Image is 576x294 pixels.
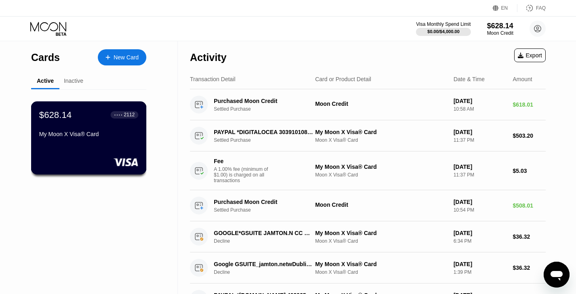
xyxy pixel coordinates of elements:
[214,158,270,164] div: Fee
[536,5,546,11] div: FAQ
[518,52,542,59] div: Export
[315,172,447,178] div: Moon X Visa® Card
[37,78,54,84] div: Active
[315,76,371,82] div: Card or Product Detail
[214,230,313,236] div: GOOGLE*GSUITE JAMTON.N CC GOOGLE.COMIE
[454,137,506,143] div: 11:37 PM
[454,238,506,244] div: 6:34 PM
[501,5,508,11] div: EN
[454,164,506,170] div: [DATE]
[39,131,138,137] div: My Moon X Visa® Card
[190,252,546,283] div: Google GSUITE_jamton.netwDublin IEDeclineMy Moon X Visa® CardMoon X Visa® Card[DATE]1:39 PM$36.32
[214,98,313,104] div: Purchased Moon Credit
[214,106,321,112] div: Settled Purchase
[517,4,546,12] div: FAQ
[454,269,506,275] div: 1:39 PM
[513,265,546,271] div: $36.32
[190,221,546,252] div: GOOGLE*GSUITE JAMTON.N CC GOOGLE.COMIEDeclineMy Moon X Visa® CardMoon X Visa® Card[DATE]6:34 PM$3...
[190,52,226,63] div: Activity
[190,120,546,151] div: PAYPAL *DIGITALOCEA 3039101083 USSettled PurchaseMy Moon X Visa® CardMoon X Visa® Card[DATE]11:37...
[124,112,135,118] div: 2112
[31,52,60,63] div: Cards
[214,238,321,244] div: Decline
[487,30,513,36] div: Moon Credit
[513,202,546,209] div: $508.01
[190,151,546,190] div: FeeA 1.00% fee (minimum of $1.00) is charged on all transactionsMy Moon X Visa® CardMoon X Visa® ...
[493,4,517,12] div: EN
[454,230,506,236] div: [DATE]
[513,132,546,139] div: $503.20
[513,101,546,108] div: $618.01
[454,98,506,104] div: [DATE]
[64,78,83,84] div: Inactive
[315,230,447,236] div: My Moon X Visa® Card
[454,106,506,112] div: 10:58 AM
[214,207,321,213] div: Settled Purchase
[214,166,274,183] div: A 1.00% fee (minimum of $1.00) is charged on all transactions
[416,21,471,27] div: Visa Monthly Spend Limit
[190,76,235,82] div: Transaction Detail
[39,109,72,120] div: $628.14
[190,190,546,221] div: Purchased Moon CreditSettled PurchaseMoon Credit[DATE]10:54 PM$508.01
[315,101,447,107] div: Moon Credit
[98,49,146,65] div: New Card
[315,261,447,267] div: My Moon X Visa® Card
[454,199,506,205] div: [DATE]
[513,76,532,82] div: Amount
[487,22,513,30] div: $628.14
[454,76,485,82] div: Date & Time
[427,29,460,34] div: $0.00 / $4,000.00
[114,54,139,61] div: New Card
[214,261,313,267] div: Google GSUITE_jamton.netwDublin IE
[513,233,546,240] div: $36.32
[315,238,447,244] div: Moon X Visa® Card
[214,129,313,135] div: PAYPAL *DIGITALOCEA 3039101083 US
[214,269,321,275] div: Decline
[513,168,546,174] div: $5.03
[514,48,546,62] div: Export
[487,22,513,36] div: $628.14Moon Credit
[544,262,570,288] iframe: Button to launch messaging window
[315,137,447,143] div: Moon X Visa® Card
[454,261,506,267] div: [DATE]
[214,199,313,205] div: Purchased Moon Credit
[315,269,447,275] div: Moon X Visa® Card
[32,102,146,174] div: $628.14● ● ● ●2112My Moon X Visa® Card
[454,129,506,135] div: [DATE]
[315,202,447,208] div: Moon Credit
[416,21,471,36] div: Visa Monthly Spend Limit$0.00/$4,000.00
[454,207,506,213] div: 10:54 PM
[214,137,321,143] div: Settled Purchase
[315,129,447,135] div: My Moon X Visa® Card
[114,113,122,116] div: ● ● ● ●
[315,164,447,170] div: My Moon X Visa® Card
[454,172,506,178] div: 11:37 PM
[190,89,546,120] div: Purchased Moon CreditSettled PurchaseMoon Credit[DATE]10:58 AM$618.01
